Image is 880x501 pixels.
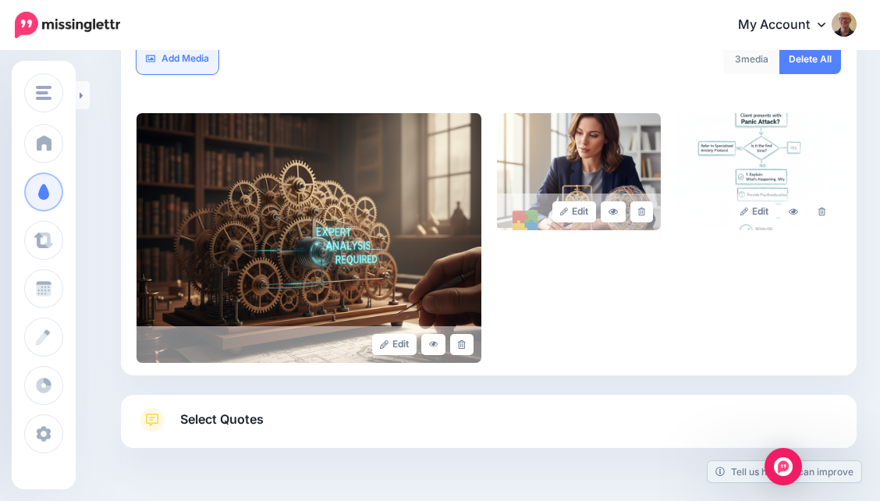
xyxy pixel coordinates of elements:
[137,407,841,448] a: Select Quotes
[723,44,780,74] div: media
[733,201,777,222] a: Edit
[722,6,857,44] a: My Account
[779,44,841,74] a: Delete All
[497,113,662,230] img: CNU0VNF02PIL7MMUAE6IRX6IKU77GGHH_large.png
[180,409,264,430] span: Select Quotes
[676,113,841,230] img: 78WPQQMXSN934H04OAU809J3INODCOLS_large.png
[765,448,802,485] div: Open Intercom Messenger
[708,461,861,482] a: Tell us how we can improve
[137,113,481,363] img: 1XIQ8LMBGPPRN9OOI22MWRHY9YMS9WTL_large.png
[735,53,741,65] span: 3
[137,44,218,74] a: Add Media
[552,201,597,222] a: Edit
[372,334,417,355] a: Edit
[15,12,120,38] img: Missinglettr
[36,86,51,100] img: menu.png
